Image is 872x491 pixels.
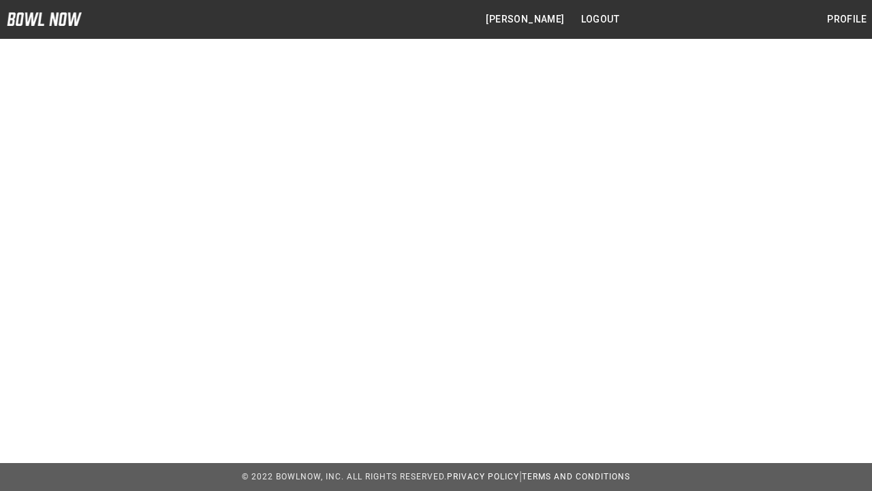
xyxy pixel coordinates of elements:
a: Privacy Policy [447,472,519,481]
img: logo [7,12,82,26]
span: © 2022 BowlNow, Inc. All Rights Reserved. [242,472,447,481]
button: Logout [576,7,625,32]
a: Terms and Conditions [522,472,630,481]
button: Profile [822,7,872,32]
button: [PERSON_NAME] [480,7,570,32]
